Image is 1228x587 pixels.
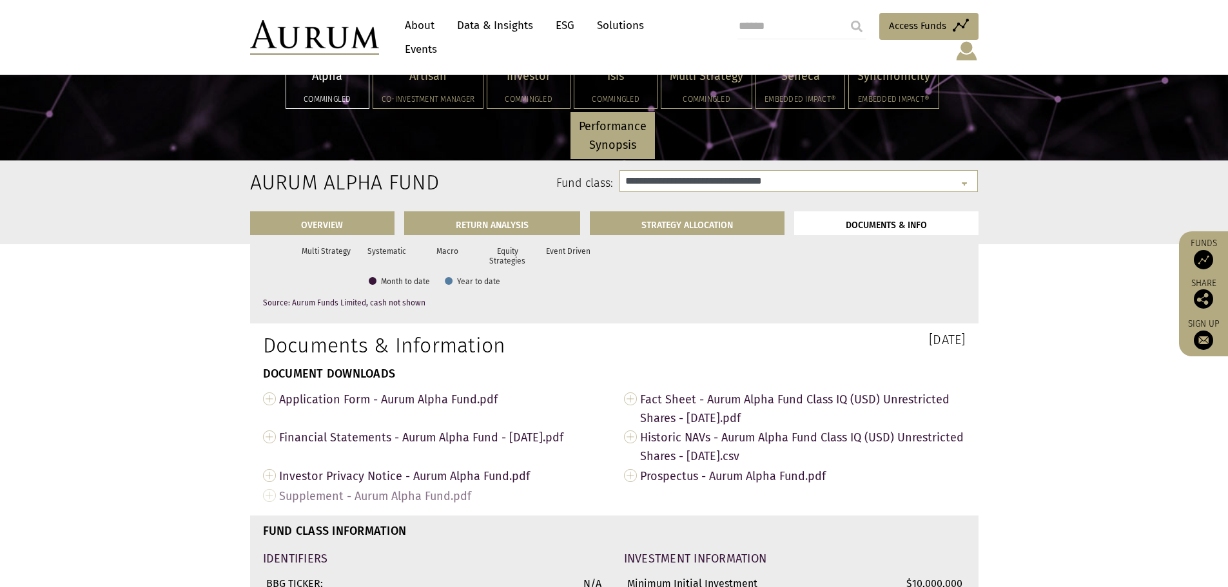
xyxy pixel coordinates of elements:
a: Solutions [590,14,650,37]
input: Submit [844,14,870,39]
strong: FUND CLASS INFORMATION [263,524,407,538]
h5: Commingled [295,95,360,103]
text: Event Driven [545,247,590,256]
span: Access Funds [889,18,946,34]
img: Sign up to our newsletter [1194,331,1213,350]
p: Performance Synopsis [579,117,647,155]
h2: Aurum Alpha Fund [250,170,355,195]
strong: DOCUMENT DOWNLOADS [263,367,396,381]
label: Fund class: [375,175,614,192]
img: account-icon.svg [955,40,979,62]
h5: Commingled [496,95,561,103]
a: Events [398,37,437,61]
h4: INVESTMENT INFORMATION [624,553,966,564]
a: OVERVIEW [250,211,395,235]
h1: Documents & Information [263,333,605,358]
a: About [398,14,441,37]
a: Access Funds [879,13,979,40]
h5: Embedded Impact® [765,95,836,103]
a: Data & Insights [451,14,540,37]
p: Artisan [382,67,474,86]
text: Multi Strategy [301,247,350,256]
a: Funds [1185,238,1222,269]
span: Fact Sheet - Aurum Alpha Fund Class IQ (USD) Unrestricted Shares - [DATE].pdf [640,389,966,428]
a: STRATEGY ALLOCATION [590,211,785,235]
p: Synchronicity [857,67,930,86]
text: Year to date [457,277,500,286]
h5: Embedded Impact® [857,95,930,103]
span: Historic NAVs - Aurum Alpha Fund Class IQ (USD) Unrestricted Shares - [DATE].csv [640,427,966,466]
h4: IDENTIFIERS [263,553,605,564]
a: Sign up [1185,318,1222,350]
text: Macro [436,247,458,256]
img: Access Funds [1194,250,1213,269]
span: Financial Statements - Aurum Alpha Fund - [DATE].pdf [279,427,605,447]
h3: [DATE] [624,333,966,346]
p: Isis [583,67,648,86]
p: Source: Aurum Funds Limited, cash not shown [263,299,605,307]
span: Investor Privacy Notice - Aurum Alpha Fund.pdf [279,466,605,486]
text: Equity Strategies [489,247,525,265]
span: Supplement - Aurum Alpha Fund.pdf [279,486,605,506]
span: Application Form - Aurum Alpha Fund.pdf [279,389,605,409]
p: Multi Strategy [670,67,743,86]
h5: Co-investment Manager [382,95,474,103]
a: RETURN ANALYSIS [404,211,580,235]
p: Seneca [765,67,836,86]
span: Prospectus - Aurum Alpha Fund.pdf [640,466,966,486]
p: Alpha [295,67,360,86]
text: Month to date [381,277,430,286]
h5: Commingled [670,95,743,103]
a: ESG [549,14,581,37]
img: Share this post [1194,289,1213,309]
div: Share [1185,279,1222,309]
img: Aurum [250,20,379,55]
h5: Commingled [583,95,648,103]
p: Investor [496,67,561,86]
text: Systematic [367,247,405,256]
